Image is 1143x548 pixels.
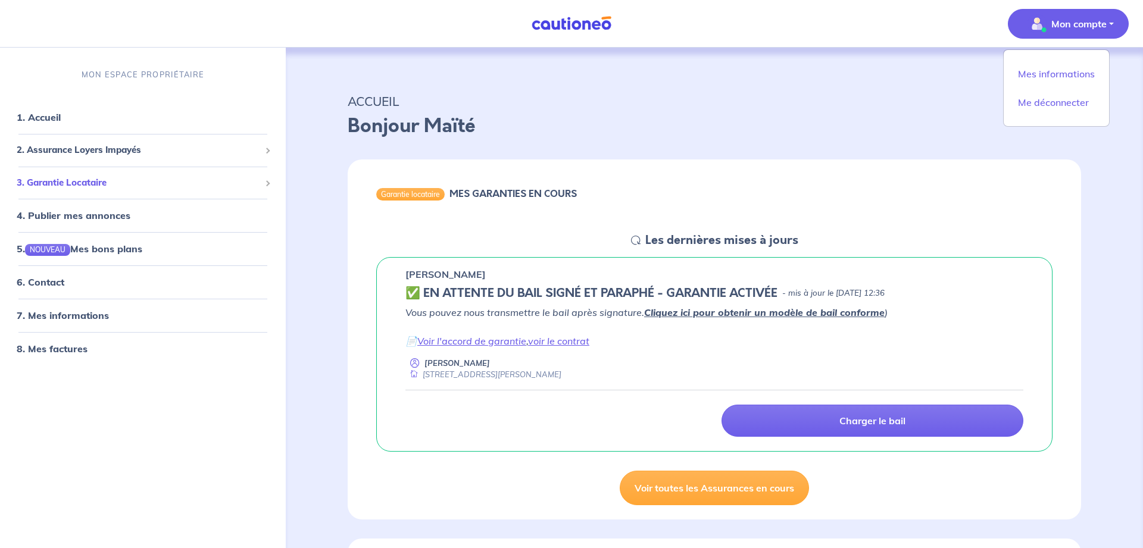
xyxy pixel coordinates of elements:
img: Cautioneo [527,16,616,31]
div: illu_account_valid_menu.svgMon compte [1003,49,1110,127]
div: 1. Accueil [5,105,281,129]
a: 8. Mes factures [17,343,88,355]
div: state: CONTRACT-SIGNED, Context: IN-LANDLORD,IS-GL-CAUTION-IN-LANDLORD [405,286,1023,300]
p: [PERSON_NAME] [424,358,490,369]
div: 3. Garantie Locataire [5,171,281,195]
p: [PERSON_NAME] [405,267,486,281]
div: 2. Assurance Loyers Impayés [5,139,281,162]
a: 6. Contact [17,276,64,288]
h5: Les dernières mises à jours [645,233,798,248]
a: voir le contrat [528,335,589,347]
span: 2. Assurance Loyers Impayés [17,143,260,157]
a: Me déconnecter [1008,93,1104,112]
div: [STREET_ADDRESS][PERSON_NAME] [405,369,561,380]
button: illu_account_valid_menu.svgMon compte [1008,9,1129,39]
p: ACCUEIL [348,90,1081,112]
img: illu_account_valid_menu.svg [1028,14,1047,33]
p: - mis à jour le [DATE] 12:36 [782,287,885,299]
a: Cliquez ici pour obtenir un modèle de bail conforme [644,306,885,318]
p: Mon compte [1051,17,1107,31]
p: Charger le bail [839,415,905,427]
div: 6. Contact [5,270,281,294]
a: 4. Publier mes annonces [17,209,130,221]
div: Garantie locataire [376,188,445,200]
a: Mes informations [1008,64,1104,83]
span: 3. Garantie Locataire [17,176,260,190]
h6: MES GARANTIES EN COURS [449,188,577,199]
div: 7. Mes informations [5,303,281,327]
a: 7. Mes informations [17,309,109,321]
a: Charger le bail [722,405,1023,437]
p: Bonjour Maïté [348,112,1081,140]
div: 4. Publier mes annonces [5,203,281,227]
a: 1. Accueil [17,111,61,123]
a: Voir l'accord de garantie [417,335,526,347]
div: 5.NOUVEAUMes bons plans [5,237,281,261]
h5: ✅️️️ EN ATTENTE DU BAIL SIGNÉ ET PARAPHÉ - GARANTIE ACTIVÉE [405,286,777,300]
em: Vous pouvez nous transmettre le bail après signature. ) [405,306,888,318]
div: 8. Mes factures [5,337,281,361]
a: 5.NOUVEAUMes bons plans [17,243,142,255]
a: Voir toutes les Assurances en cours [620,471,809,505]
em: 📄 , [405,335,589,347]
p: MON ESPACE PROPRIÉTAIRE [82,69,204,80]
